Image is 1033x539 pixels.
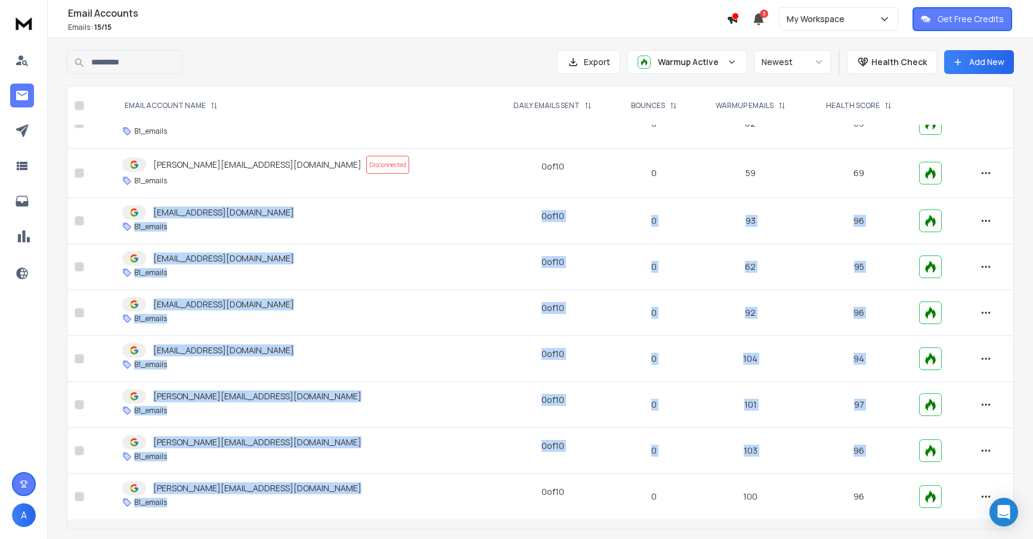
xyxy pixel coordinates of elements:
p: [EMAIL_ADDRESS][DOMAIN_NAME] [153,252,294,264]
td: 96 [806,198,912,244]
p: [PERSON_NAME][EMAIL_ADDRESS][DOMAIN_NAME] [153,390,361,402]
p: Emails : [68,23,726,32]
p: 0 [621,261,688,273]
p: BOUNCES [631,101,665,110]
p: B1_emails [134,406,167,415]
p: HEALTH SCORE [826,101,880,110]
button: Health Check [847,50,937,74]
p: Warmup Active [658,56,722,68]
p: 0 [621,307,688,319]
button: A [12,503,36,527]
p: Health Check [871,56,927,68]
p: B1_emails [134,176,167,186]
td: 96 [806,474,912,520]
div: 0 of 10 [542,440,564,452]
div: 0 of 10 [542,348,564,360]
div: 0 of 10 [542,210,564,222]
p: B1_emails [134,127,167,136]
p: [EMAIL_ADDRESS][DOMAIN_NAME] [153,298,294,310]
p: 0 [621,353,688,365]
div: Open Intercom Messenger [989,498,1018,526]
p: [EMAIL_ADDRESS][DOMAIN_NAME] [153,344,294,356]
div: 0 of 10 [542,302,564,314]
p: B1_emails [134,268,167,278]
p: B1_emails [134,222,167,232]
p: WARMUP EMAILS [716,101,774,110]
p: Get Free Credits [938,13,1004,25]
h1: Email Accounts [68,6,726,20]
p: [PERSON_NAME][EMAIL_ADDRESS][DOMAIN_NAME] [153,159,361,171]
td: 69 [806,149,912,198]
span: Disconnected [366,156,409,174]
p: My Workspace [787,13,849,25]
td: 59 [695,149,806,198]
p: DAILY EMAILS SENT [514,101,580,110]
button: Export [557,50,620,74]
button: Newest [754,50,831,74]
td: 104 [695,336,806,382]
td: 93 [695,198,806,244]
span: 15 / 15 [94,22,112,32]
td: 96 [806,290,912,336]
td: 94 [806,336,912,382]
td: 103 [695,428,806,474]
div: 0 of 10 [542,161,564,173]
span: 3 [760,10,768,18]
div: 0 of 10 [542,486,564,498]
p: B1_emails [134,498,167,507]
p: 0 [621,399,688,411]
div: EMAIL ACCOUNT NAME [125,101,218,110]
p: [PERSON_NAME][EMAIL_ADDRESS][DOMAIN_NAME] [153,482,361,494]
td: 97 [806,382,912,428]
p: 0 [621,167,688,179]
p: [PERSON_NAME][EMAIL_ADDRESS][DOMAIN_NAME] [153,436,361,448]
div: 0 of 10 [542,256,564,268]
button: Get Free Credits [913,7,1012,31]
img: logo [12,12,36,34]
p: B1_emails [134,314,167,324]
td: 101 [695,382,806,428]
p: [EMAIL_ADDRESS][DOMAIN_NAME] [153,207,294,218]
p: B1_emails [134,360,167,369]
td: 92 [695,290,806,336]
p: B1_emails [134,452,167,461]
td: 95 [806,244,912,290]
td: 96 [806,428,912,474]
td: 100 [695,474,806,520]
p: 0 [621,445,688,457]
div: 0 of 10 [542,394,564,406]
p: 0 [621,215,688,227]
td: 62 [695,244,806,290]
button: Add New [944,50,1014,74]
p: 0 [621,491,688,503]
